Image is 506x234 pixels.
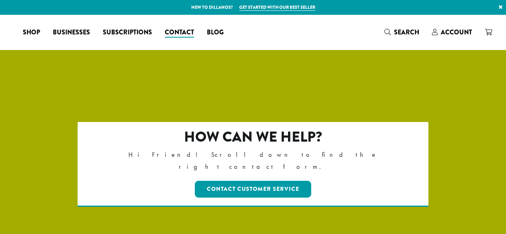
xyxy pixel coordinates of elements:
span: Businesses [53,28,90,38]
a: Contact Customer Service [195,181,311,198]
a: Search [378,26,426,39]
a: Shop [16,26,46,39]
p: Hi Friend! Scroll down to find the right contact form. [112,149,394,173]
span: Blog [207,28,224,38]
h2: How can we help? [112,128,394,146]
span: Contact [165,28,194,38]
span: Shop [23,28,40,38]
span: Account [441,28,472,37]
span: Subscriptions [103,28,152,38]
span: Search [394,28,419,37]
a: Get started with our best seller [239,4,315,11]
